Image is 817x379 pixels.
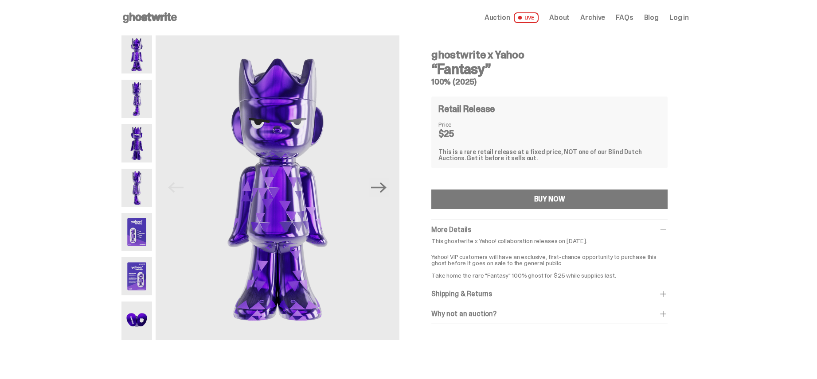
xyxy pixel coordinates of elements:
[534,196,565,203] div: BUY NOW
[431,238,668,244] p: This ghostwrite x Yahoo! collaboration releases on [DATE].
[431,309,668,318] div: Why not an auction?
[514,12,539,23] span: LIVE
[438,149,661,161] div: This is a rare retail release at a fixed price, NOT one of our Blind Dutch Auctions.
[485,14,510,21] span: Auction
[431,62,668,76] h3: “Fantasy”
[644,14,659,21] a: Blog
[121,257,152,295] img: Yahoo-HG---6.png
[121,169,152,207] img: Yahoo-HG---4.png
[438,104,495,113] h4: Retail Release
[121,302,152,340] img: Yahoo-HG---7.png
[431,225,471,234] span: More Details
[431,290,668,298] div: Shipping & Returns
[580,14,605,21] a: Archive
[438,129,483,138] dd: $25
[549,14,570,21] a: About
[121,35,152,73] img: Yahoo-HG---1.png
[121,213,152,251] img: Yahoo-HG---5.png
[438,121,483,128] dt: Price
[121,124,152,162] img: Yahoo-HG---3.png
[431,189,668,209] button: BUY NOW
[669,14,689,21] a: Log in
[616,14,633,21] a: FAQs
[369,178,389,197] button: Next
[466,154,538,162] span: Get it before it sells out.
[156,35,399,340] img: Yahoo-HG---1.png
[431,50,668,60] h4: ghostwrite x Yahoo
[485,12,539,23] a: Auction LIVE
[431,78,668,86] h5: 100% (2025)
[121,80,152,118] img: Yahoo-HG---2.png
[431,248,668,278] p: Yahoo! VIP customers will have an exclusive, first-chance opportunity to purchase this ghost befo...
